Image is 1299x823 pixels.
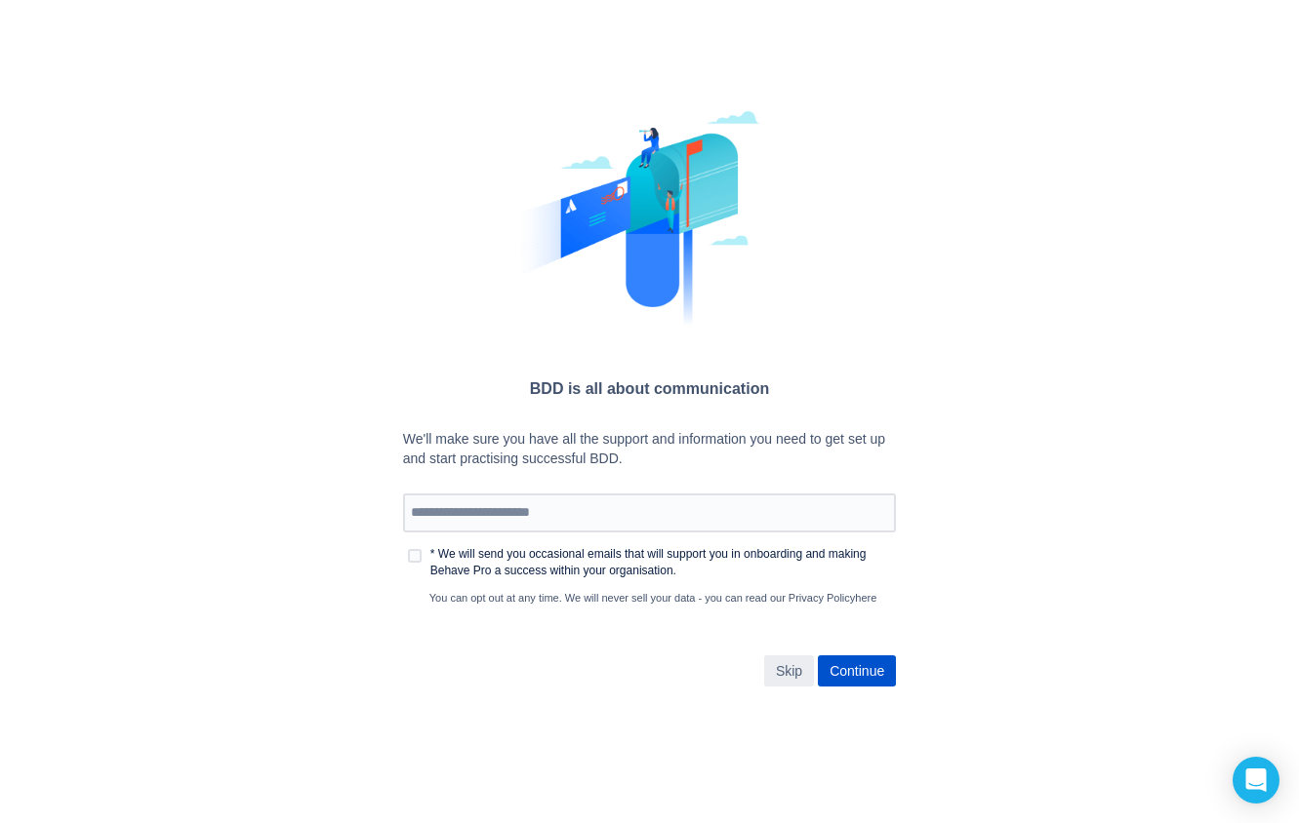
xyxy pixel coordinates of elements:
[855,592,876,604] a: here
[818,655,896,686] button: Continue
[516,98,783,341] img: 1c4f1bf0db7ddf01978999a9f4b61423.png
[776,655,802,686] span: Skip
[403,430,896,469] p: We'll make sure you have all the support and information you need to get set up and start practis...
[764,655,814,686] button: Skip
[426,544,896,581] span: * We will send you occasional emails that will support you in onboarding and making Behave Pro a ...
[1233,757,1279,803] div: Open Intercom Messenger
[275,376,1023,401] h3: BDD is all about communication
[403,591,896,607] p: You can opt out at any time. We will never sell your data - you can read our Privacy Policy
[830,655,884,686] span: Continue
